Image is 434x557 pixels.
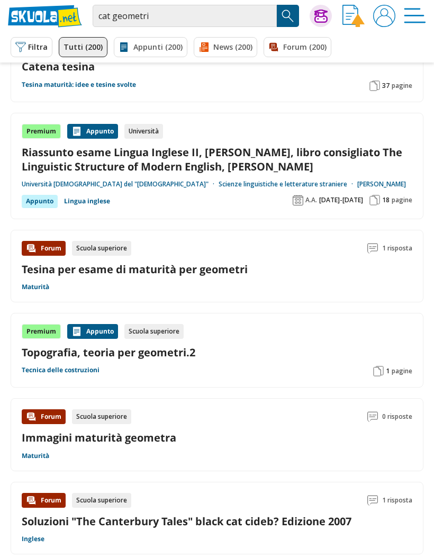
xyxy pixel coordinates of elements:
button: Search Button [277,5,299,27]
div: Appunto [67,324,118,339]
div: Premium [22,324,61,339]
div: Appunto [22,195,58,208]
span: pagine [392,82,412,90]
a: Riassunto esame Lingua Inglese II, [PERSON_NAME], libro consigliato The Linguistic Structure of M... [22,145,412,174]
a: Catena tesina [22,59,412,74]
a: Tesina maturità: idee e tesine svolte [22,80,136,89]
img: Forum filtro contenuto [268,42,279,52]
a: Forum (200) [264,37,331,57]
img: Commenti lettura [367,411,378,422]
span: 37 [382,82,390,90]
a: Inglese [22,535,44,543]
span: 0 risposte [382,409,412,424]
img: Chiedi Tutor AI [314,10,328,23]
div: Scuola superiore [72,493,131,508]
span: pagine [392,196,412,204]
a: Topografia, teoria per geometri.2 [22,345,412,360]
span: 1 [386,367,390,375]
div: Scuola superiore [72,409,131,424]
span: [DATE]-[DATE] [319,196,363,204]
div: Università [124,124,163,139]
img: Filtra filtri mobile [15,42,26,52]
img: Forum contenuto [26,495,37,506]
div: Scuola superiore [124,324,184,339]
a: Soluzioni "The Canterbury Tales" black cat cideb? Edizione 2007 [22,514,351,528]
img: Appunti contenuto [71,126,82,137]
div: Forum [22,409,66,424]
span: pagine [392,367,412,375]
a: Appunti (200) [114,37,187,57]
div: Forum [22,493,66,508]
img: Pagine [369,195,380,205]
img: Appunti filtro contenuto [119,42,129,52]
a: Scienze linguistiche e letterature straniere [219,180,357,188]
a: Tesina per esame di maturità per geometri [22,262,248,276]
input: Cerca appunti, riassunti o versioni [93,5,277,27]
a: Lingua inglese [64,195,110,208]
img: Forum contenuto [26,411,37,422]
a: [PERSON_NAME] [357,180,406,188]
img: Cerca appunti, riassunti o versioni [280,8,296,24]
div: Appunto [67,124,118,139]
img: Invia appunto [342,5,365,27]
div: Premium [22,124,61,139]
img: News filtro contenuto [198,42,209,52]
img: Commenti lettura [367,495,378,506]
span: A.A. [305,196,317,204]
img: Anno accademico [293,195,303,205]
img: User avatar [373,5,395,27]
a: Università [DEMOGRAPHIC_DATA] del "[DEMOGRAPHIC_DATA]" [22,180,219,188]
a: News (200) [194,37,257,57]
img: Pagine [369,80,380,91]
img: Forum contenuto [26,243,37,254]
span: 1 risposta [382,241,412,256]
img: Menù [404,5,426,27]
a: Maturità [22,452,49,460]
span: 1 risposta [382,493,412,508]
div: Forum [22,241,66,256]
a: Maturità [22,283,49,291]
img: Commenti lettura [367,243,378,254]
img: Pagine [373,366,384,376]
span: 18 [382,196,390,204]
a: Tecnica delle costruzioni [22,366,100,374]
a: Tutti (200) [59,37,107,57]
a: Immagini maturità geometra [22,430,176,445]
img: Appunti contenuto [71,326,82,337]
button: Filtra [11,37,52,57]
div: Scuola superiore [72,241,131,256]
